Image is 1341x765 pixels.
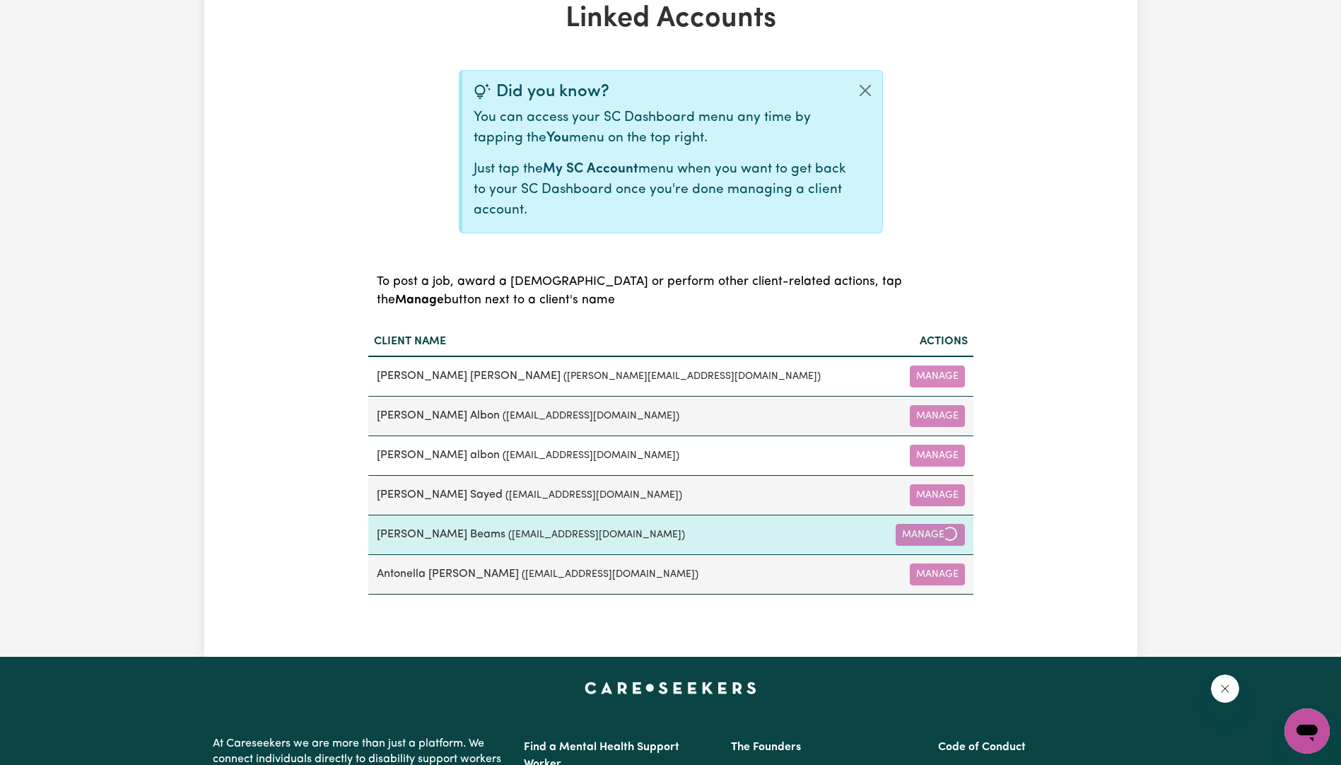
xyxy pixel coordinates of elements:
[368,515,878,554] td: [PERSON_NAME] Beams
[503,411,679,421] small: ( [EMAIL_ADDRESS][DOMAIN_NAME] )
[368,327,878,356] th: Client name
[368,356,878,397] td: [PERSON_NAME] [PERSON_NAME]
[8,10,86,21] span: Need any help?
[1211,675,1239,703] iframe: Close message
[368,396,878,436] td: [PERSON_NAME] Albon
[474,160,848,221] p: Just tap the menu when you want to get back to your SC Dashboard once you're done managing a clie...
[543,163,638,176] b: My SC Account
[508,530,685,540] small: ( [EMAIL_ADDRESS][DOMAIN_NAME] )
[546,132,569,145] b: You
[848,71,882,110] button: Close alert
[368,2,973,36] h1: Linked Accounts
[522,569,698,580] small: ( [EMAIL_ADDRESS][DOMAIN_NAME] )
[938,742,1026,753] a: Code of Conduct
[505,490,682,501] small: ( [EMAIL_ADDRESS][DOMAIN_NAME] )
[395,294,444,306] b: Manage
[474,108,848,149] p: You can access your SC Dashboard menu any time by tapping the menu on the top right.
[368,475,878,515] td: [PERSON_NAME] Sayed
[368,436,878,475] td: [PERSON_NAME] albon
[731,742,801,753] a: The Founders
[474,82,848,103] div: Did you know?
[368,554,878,594] td: Antonella [PERSON_NAME]
[563,371,821,382] small: ( [PERSON_NAME][EMAIL_ADDRESS][DOMAIN_NAME] )
[1284,708,1330,754] iframe: Button to launch messaging window
[878,327,973,356] th: Actions
[503,450,679,461] small: ( [EMAIL_ADDRESS][DOMAIN_NAME] )
[368,256,973,327] caption: To post a job, award a [DEMOGRAPHIC_DATA] or perform other client-related actions, tap the button...
[585,682,756,694] a: Careseekers home page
